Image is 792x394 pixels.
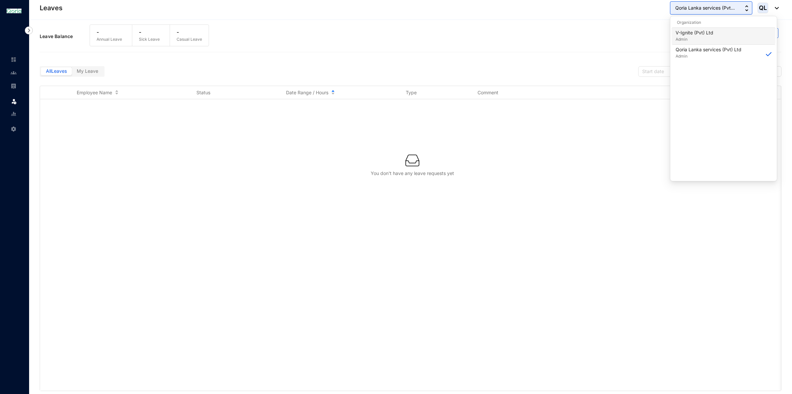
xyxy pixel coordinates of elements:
[771,7,779,9] img: dropdown-black.8e83cc76930a90b1a4fdb6d089b7bf3a.svg
[11,98,17,105] img: leave.99b8a76c7fa76a53782d.svg
[11,83,17,89] img: payroll-unselected.b590312f920e76f0c668.svg
[7,9,21,13] img: logo
[11,111,17,117] img: report-unselected.e6a6b4230fc7da01f883.svg
[670,1,752,15] button: Qoria Lanka services (Pvt...
[675,4,735,12] span: Qoria Lanka services (Pvt...
[177,36,202,43] p: Casual Leave
[177,28,202,36] p: -
[40,3,63,13] p: Leaves
[11,57,17,63] img: home-unselected.a29eae3204392db15eaf.svg
[745,5,748,11] img: up-down-arrow.74152d26bf9780fbf563ca9c90304185.svg
[97,28,122,36] p: -
[69,86,188,99] th: Employee Name
[188,86,278,99] th: Status
[11,126,17,132] img: settings-unselected.1febfda315e6e19643a1.svg
[470,86,541,99] th: Comment
[5,53,21,66] li: Home
[676,36,713,43] p: Admin
[759,5,767,11] span: QL
[5,107,21,120] li: Reports
[5,66,21,79] li: Contacts
[139,28,160,36] p: -
[672,19,775,26] p: Organization
[77,68,98,74] span: My Leave
[77,89,112,96] span: Employee Name
[97,36,122,43] p: Annual Leave
[286,89,328,96] span: Date Range / Hours
[676,29,713,36] p: V-Ignite (Pvt) Ltd
[46,68,67,74] span: All Leaves
[139,36,160,43] p: Sick Leave
[11,70,17,76] img: people-unselected.118708e94b43a90eceab.svg
[25,26,33,34] img: nav-icon-right.af6afadce00d159da59955279c43614e.svg
[40,33,90,40] p: Leave Balance
[676,46,741,53] p: Qoria Lanka services (Pvt) Ltd
[398,86,470,99] th: Type
[642,68,673,75] input: Start date
[766,52,771,56] img: blue-correct.187ec8c3ebe1a225110a.svg
[5,79,21,93] li: Payroll
[51,170,774,177] div: You don't have any leave requests yet
[405,153,419,167] img: empty
[676,53,741,60] p: Admin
